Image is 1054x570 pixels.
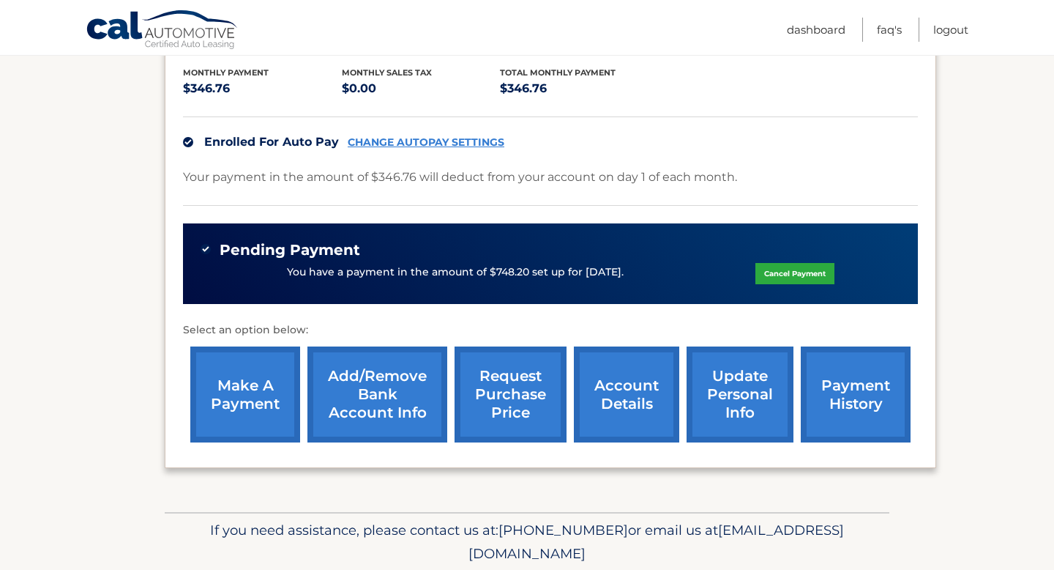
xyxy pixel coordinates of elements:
img: check-green.svg [201,244,211,254]
a: CHANGE AUTOPAY SETTINGS [348,136,504,149]
p: $346.76 [500,78,659,99]
p: If you need assistance, please contact us at: or email us at [174,519,880,566]
span: Monthly sales Tax [342,67,432,78]
span: Pending Payment [220,241,360,259]
span: Monthly Payment [183,67,269,78]
p: $0.00 [342,78,501,99]
img: check.svg [183,137,193,147]
a: update personal info [687,347,793,443]
span: [EMAIL_ADDRESS][DOMAIN_NAME] [468,522,844,562]
a: request purchase price [455,347,567,443]
a: Dashboard [787,18,845,42]
a: FAQ's [877,18,902,42]
p: Select an option below: [183,322,918,339]
span: Total Monthly Payment [500,67,616,78]
p: Your payment in the amount of $346.76 will deduct from your account on day 1 of each month. [183,167,737,188]
span: Enrolled For Auto Pay [204,135,339,149]
p: $346.76 [183,78,342,99]
a: Logout [933,18,968,42]
p: You have a payment in the amount of $748.20 set up for [DATE]. [287,264,624,281]
span: [PHONE_NUMBER] [498,522,628,538]
a: make a payment [190,347,300,443]
a: payment history [801,347,911,443]
a: account details [574,347,679,443]
a: Cancel Payment [755,263,834,284]
a: Cal Automotive [86,10,239,52]
a: Add/Remove bank account info [307,347,447,443]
